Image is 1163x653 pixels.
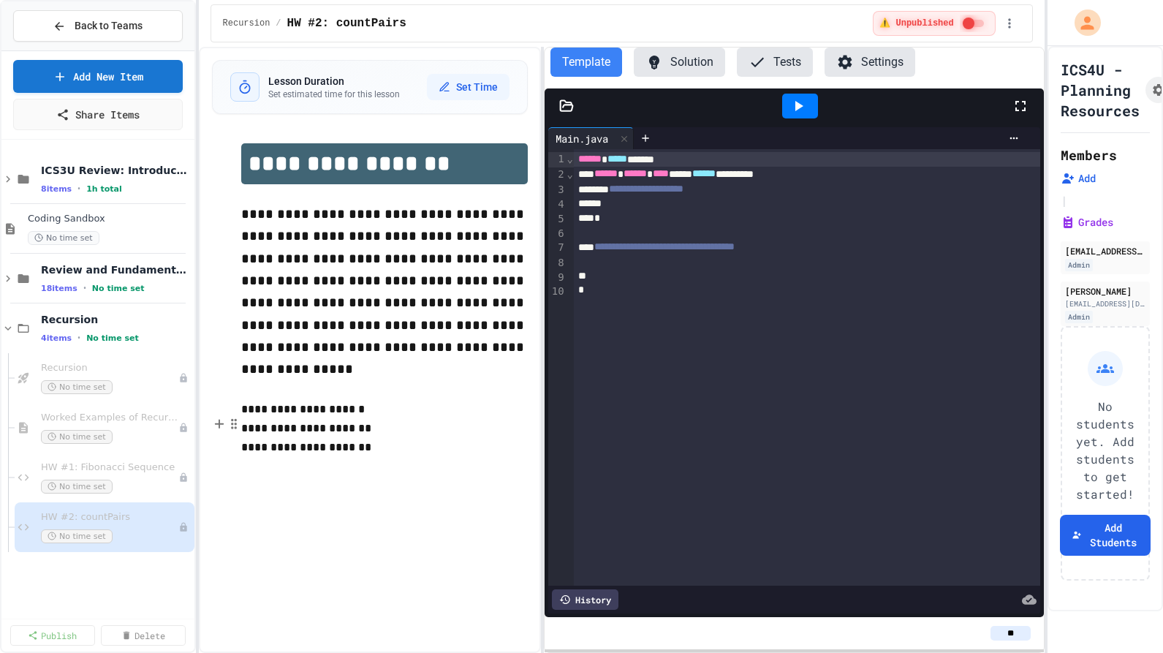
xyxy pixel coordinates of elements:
[1059,6,1105,39] div: My Account
[548,183,567,198] div: 3
[548,212,567,227] div: 5
[548,152,567,167] div: 1
[1102,595,1148,638] iframe: chat widget
[873,11,995,36] div: ⚠️ Students cannot see this content! Click the toggle to publish it and make it visible to your c...
[41,164,192,177] span: ICS3U Review: Introduction to Java
[548,271,567,285] div: 9
[178,522,189,532] div: Unpublished
[41,184,72,194] span: 8 items
[1061,192,1068,209] span: |
[41,461,178,474] span: HW #1: Fibonacci Sequence
[268,74,400,88] h3: Lesson Duration
[548,127,634,149] div: Main.java
[41,511,178,524] span: HW #2: countPairs
[75,18,143,34] span: Back to Teams
[1061,59,1140,121] h1: ICS4U - Planning Resources
[41,480,113,494] span: No time set
[1065,284,1145,298] div: [PERSON_NAME]
[548,131,615,146] div: Main.java
[1065,298,1145,309] div: [EMAIL_ADDRESS][DOMAIN_NAME]
[92,284,145,293] span: No time set
[1061,145,1117,165] h2: Members
[178,373,189,383] div: Unpublished
[1060,515,1151,556] button: Add Students
[548,197,567,212] div: 4
[77,332,80,344] span: •
[567,153,574,165] span: Fold line
[1074,398,1137,503] p: No students yet. Add students to get started!
[13,60,183,93] a: Add New Item
[41,412,178,424] span: Worked Examples of Recursion
[41,313,192,326] span: Recursion
[634,48,725,77] button: Solution
[552,589,618,610] div: History
[86,184,122,194] span: 1h total
[1042,531,1148,593] iframe: chat widget
[77,183,80,195] span: •
[548,284,567,299] div: 10
[737,48,813,77] button: Tests
[825,48,915,77] button: Settings
[1065,311,1093,323] div: Admin
[268,88,400,100] p: Set estimated time for this lesson
[41,333,72,343] span: 4 items
[28,231,99,245] span: No time set
[1065,244,1145,257] div: [EMAIL_ADDRESS][PERSON_NAME][DOMAIN_NAME]
[178,472,189,483] div: Unpublished
[548,241,567,256] div: 7
[567,168,574,180] span: Fold line
[1061,171,1096,186] button: Add
[41,430,113,444] span: No time set
[83,282,86,294] span: •
[10,625,95,646] a: Publish
[86,333,139,343] span: No time set
[548,227,567,241] div: 6
[550,48,622,77] button: Template
[223,18,270,29] span: Recursion
[1061,215,1113,230] button: Grades
[41,362,178,374] span: Recursion
[41,380,113,394] span: No time set
[13,99,183,130] a: Share Items
[879,18,953,29] span: ⚠️ Unpublished
[101,625,186,646] a: Delete
[548,167,567,183] div: 2
[427,74,509,100] button: Set Time
[41,284,77,293] span: 18 items
[28,213,192,225] span: Coding Sandbox
[178,423,189,433] div: Unpublished
[548,256,567,271] div: 8
[276,18,281,29] span: /
[41,529,113,543] span: No time set
[13,10,183,42] button: Back to Teams
[287,15,406,32] span: HW #2: countPairs
[41,263,192,276] span: Review and Fundamentals
[1065,259,1093,271] div: Admin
